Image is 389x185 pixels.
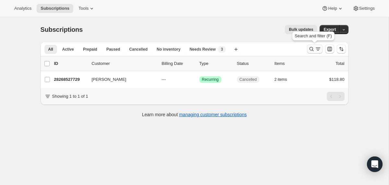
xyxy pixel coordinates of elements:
button: [PERSON_NAME] [88,74,153,85]
div: Type [199,60,232,67]
span: Subscriptions [41,26,83,33]
span: No inventory [157,47,180,52]
p: Customer [92,60,157,67]
button: Sort the results [337,44,346,54]
button: Help [318,4,347,13]
button: Search and filter results [307,44,323,54]
span: Needs Review [190,47,216,52]
span: --- [162,77,166,82]
p: Billing Date [162,60,194,67]
button: Customize table column order and visibility [325,44,334,54]
span: 2 items [275,77,287,82]
span: Paused [106,47,120,52]
button: 2 items [275,75,294,84]
span: Recurring [202,77,219,82]
span: Help [328,6,337,11]
p: Showing 1 to 1 of 1 [52,93,88,100]
button: Export [320,25,340,34]
div: 28268527729[PERSON_NAME]---SuccessRecurringCancelled2 items$118.80 [54,75,345,84]
div: IDCustomerBilling DateTypeStatusItemsTotal [54,60,345,67]
span: Prepaid [83,47,97,52]
div: Open Intercom Messenger [367,156,383,172]
span: Subscriptions [41,6,69,11]
nav: Pagination [327,92,345,101]
span: Bulk updates [289,27,313,32]
span: $118.80 [329,77,345,82]
p: Learn more about [142,111,247,118]
button: Tools [75,4,99,13]
div: Items [275,60,307,67]
button: Bulk updates [285,25,317,34]
span: Settings [359,6,375,11]
button: Subscriptions [37,4,73,13]
span: Cancelled [240,77,257,82]
button: Analytics [10,4,35,13]
p: Status [237,60,269,67]
span: [PERSON_NAME] [92,76,126,83]
span: Tools [78,6,88,11]
span: Cancelled [129,47,148,52]
button: Create new view [231,45,241,54]
a: managing customer subscriptions [179,112,247,117]
p: ID [54,60,87,67]
span: Active [62,47,74,52]
p: Total [336,60,344,67]
span: All [48,47,53,52]
span: Analytics [14,6,31,11]
button: Settings [349,4,379,13]
span: Export [324,27,336,32]
span: 3 [221,47,223,52]
p: 28268527729 [54,76,87,83]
